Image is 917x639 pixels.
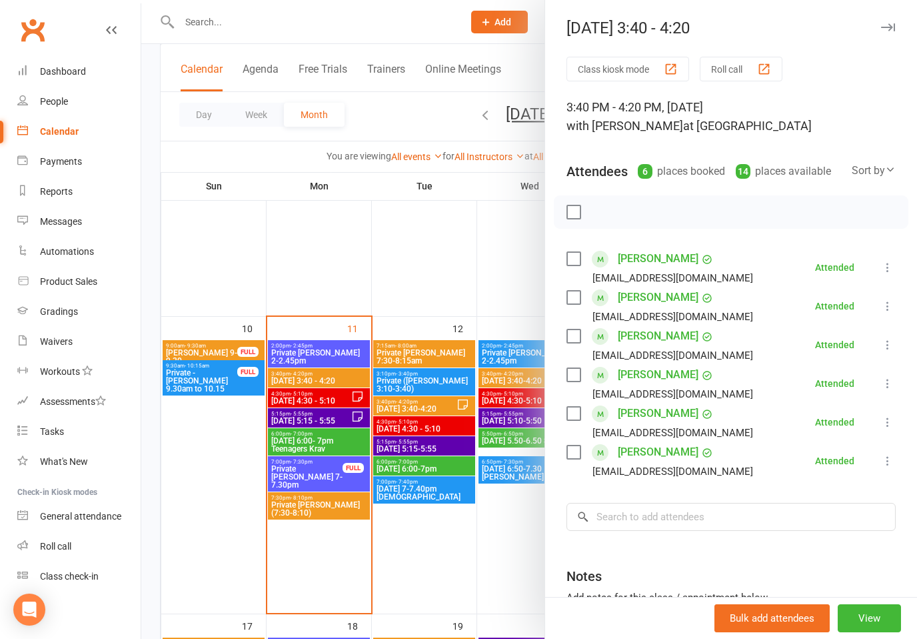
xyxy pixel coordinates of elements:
div: Attended [815,301,854,311]
span: at [GEOGRAPHIC_DATA] [683,119,812,133]
div: Payments [40,156,82,167]
a: Payments [17,147,141,177]
div: Attended [815,340,854,350]
a: Calendar [17,117,141,147]
div: Reports [40,186,73,197]
div: [EMAIL_ADDRESS][DOMAIN_NAME] [592,308,753,326]
div: 3:40 PM - 4:20 PM, [DATE] [566,98,896,135]
a: Workouts [17,357,141,387]
div: Product Sales [40,276,97,287]
div: [EMAIL_ADDRESS][DOMAIN_NAME] [592,463,753,480]
div: Sort by [852,162,896,179]
div: Workouts [40,366,80,377]
div: Open Intercom Messenger [13,594,45,626]
a: Clubworx [16,13,49,47]
div: General attendance [40,511,121,522]
a: Roll call [17,532,141,562]
div: Attended [815,456,854,466]
div: Attended [815,263,854,272]
a: Automations [17,237,141,267]
div: places available [736,162,831,181]
div: Automations [40,246,94,257]
a: Class kiosk mode [17,562,141,592]
div: Calendar [40,126,79,137]
div: People [40,96,68,107]
a: [PERSON_NAME] [618,442,698,463]
div: Add notes for this class / appointment below [566,590,896,606]
a: [PERSON_NAME] [618,326,698,347]
div: Roll call [40,541,71,552]
div: 6 [638,164,652,179]
a: [PERSON_NAME] [618,248,698,269]
div: Attended [815,379,854,388]
a: Gradings [17,297,141,327]
a: People [17,87,141,117]
a: Reports [17,177,141,207]
div: Notes [566,567,602,586]
button: View [838,604,901,632]
div: [EMAIL_ADDRESS][DOMAIN_NAME] [592,386,753,403]
div: Messages [40,216,82,227]
a: [PERSON_NAME] [618,364,698,386]
div: Tasks [40,426,64,437]
div: [DATE] 3:40 - 4:20 [545,19,917,37]
a: Messages [17,207,141,237]
div: places booked [638,162,725,181]
a: [PERSON_NAME] [618,287,698,308]
div: Attended [815,418,854,427]
div: 14 [736,164,750,179]
a: Tasks [17,417,141,447]
button: Class kiosk mode [566,57,689,81]
div: [EMAIL_ADDRESS][DOMAIN_NAME] [592,269,753,287]
button: Bulk add attendees [714,604,830,632]
div: Gradings [40,306,78,317]
a: Assessments [17,387,141,417]
a: Dashboard [17,57,141,87]
div: Class check-in [40,571,99,582]
div: Attendees [566,162,628,181]
div: Waivers [40,336,73,347]
div: Assessments [40,396,106,407]
span: with [PERSON_NAME] [566,119,683,133]
a: Waivers [17,327,141,357]
input: Search to add attendees [566,503,896,531]
a: [PERSON_NAME] [618,403,698,424]
div: What's New [40,456,88,467]
a: What's New [17,447,141,477]
a: Product Sales [17,267,141,297]
div: [EMAIL_ADDRESS][DOMAIN_NAME] [592,424,753,442]
a: General attendance kiosk mode [17,502,141,532]
button: Roll call [700,57,782,81]
div: [EMAIL_ADDRESS][DOMAIN_NAME] [592,347,753,364]
div: Dashboard [40,66,86,77]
